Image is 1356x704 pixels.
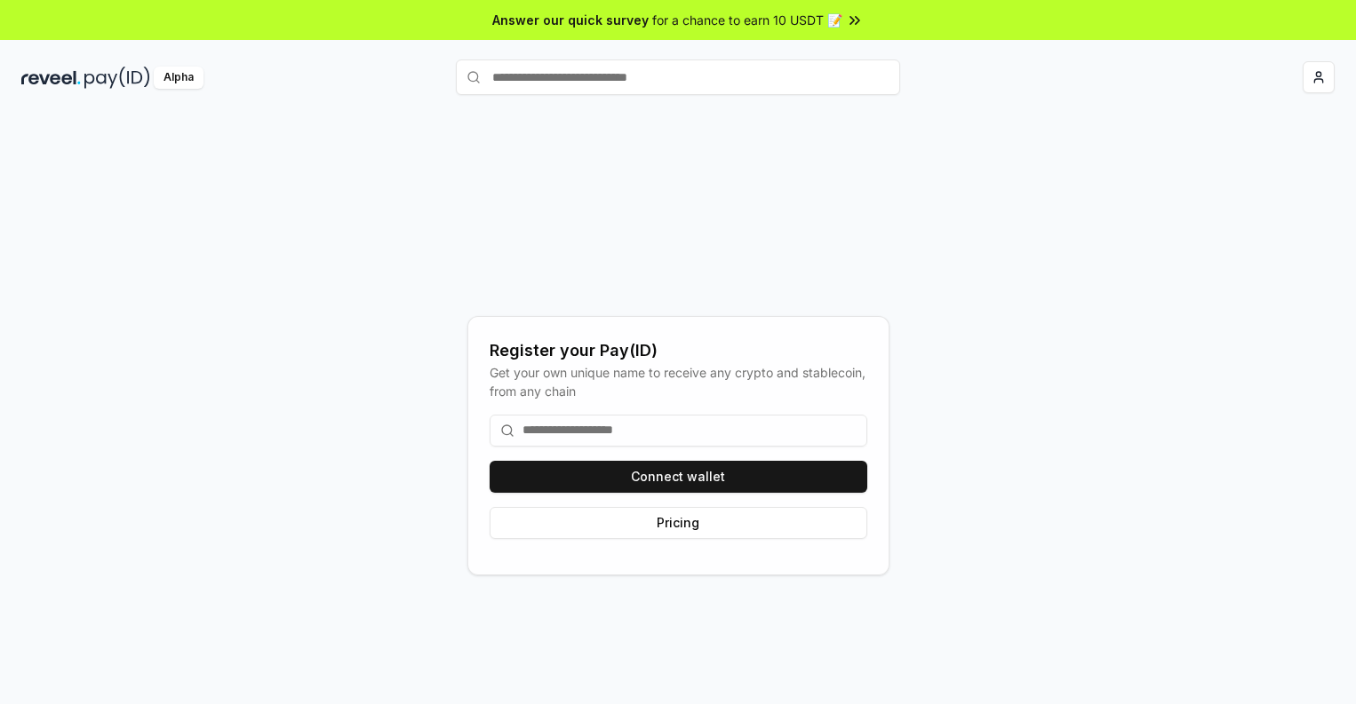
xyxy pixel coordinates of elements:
img: reveel_dark [21,67,81,89]
button: Pricing [490,507,867,539]
div: Register your Pay(ID) [490,338,867,363]
div: Alpha [154,67,203,89]
img: pay_id [84,67,150,89]
span: for a chance to earn 10 USDT 📝 [652,11,842,29]
span: Answer our quick survey [492,11,649,29]
div: Get your own unique name to receive any crypto and stablecoin, from any chain [490,363,867,400]
button: Connect wallet [490,461,867,493]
